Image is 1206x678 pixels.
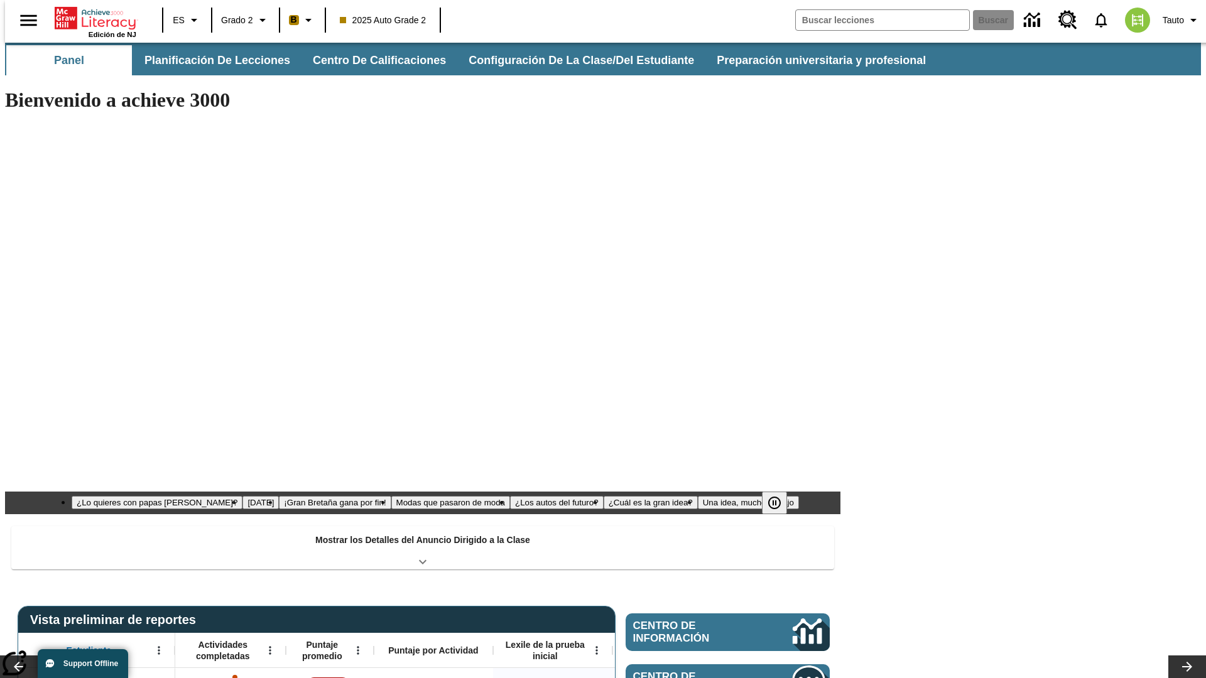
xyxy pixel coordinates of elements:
[391,496,510,509] button: Diapositiva 4 Modas que pasaron de moda
[349,641,367,660] button: Abrir menú
[55,4,136,38] div: Portada
[5,89,840,112] h1: Bienvenido a achieve 3000
[388,645,478,656] span: Puntaje por Actividad
[510,496,604,509] button: Diapositiva 5 ¿Los autos del futuro?
[604,496,698,509] button: Diapositiva 6 ¿Cuál es la gran idea?
[134,45,300,75] button: Planificación de lecciones
[173,14,185,27] span: ES
[698,496,799,509] button: Diapositiva 7 Una idea, mucho trabajo
[10,2,47,39] button: Abrir el menú lateral
[1016,3,1051,38] a: Centro de información
[1085,4,1117,36] a: Notificaciones
[626,613,830,651] a: Centro de información
[5,10,183,21] body: Máximo 600 caracteres Presiona Escape para desactivar la barra de herramientas Presiona Alt + F10...
[182,639,264,662] span: Actividades completadas
[459,45,704,75] button: Configuración de la clase/del estudiante
[72,496,242,509] button: Diapositiva 1 ¿Lo quieres con papas fritas?
[315,534,530,547] p: Mostrar los Detalles del Anuncio Dirigido a la Clase
[796,10,969,30] input: Buscar campo
[55,6,136,31] a: Portada
[279,496,391,509] button: Diapositiva 3 ¡Gran Bretaña gana por fin!
[1168,655,1206,678] button: Carrusel de lecciones, seguir
[261,641,280,660] button: Abrir menú
[1117,4,1158,36] button: Escoja un nuevo avatar
[499,639,591,662] span: Lexile de la prueba inicial
[762,492,787,514] button: Pausar
[63,659,118,668] span: Support Offline
[291,12,297,28] span: B
[1158,9,1206,31] button: Perfil/Configuración
[38,649,128,678] button: Support Offline
[11,526,834,569] div: Mostrar los Detalles del Anuncio Dirigido a la Clase
[1125,8,1150,33] img: avatar image
[1163,14,1184,27] span: Tauto
[89,31,136,38] span: Edición de NJ
[284,9,321,31] button: Boost El color de la clase es anaranjado claro. Cambiar el color de la clase.
[30,613,202,627] span: Vista preliminar de reportes
[242,496,279,509] button: Diapositiva 2 Día del Trabajo
[149,641,168,660] button: Abrir menú
[5,45,937,75] div: Subbarra de navegación
[6,45,132,75] button: Panel
[167,9,207,31] button: Lenguaje: ES, Selecciona un idioma
[221,14,253,27] span: Grado 2
[1051,3,1085,37] a: Centro de recursos, Se abrirá en una pestaña nueva.
[587,641,606,660] button: Abrir menú
[762,492,800,514] div: Pausar
[67,645,112,656] span: Estudiante
[303,45,456,75] button: Centro de calificaciones
[633,620,751,645] span: Centro de información
[5,43,1201,75] div: Subbarra de navegación
[707,45,936,75] button: Preparación universitaria y profesional
[340,14,426,27] span: 2025 Auto Grade 2
[216,9,275,31] button: Grado: Grado 2, Elige un grado
[292,639,352,662] span: Puntaje promedio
